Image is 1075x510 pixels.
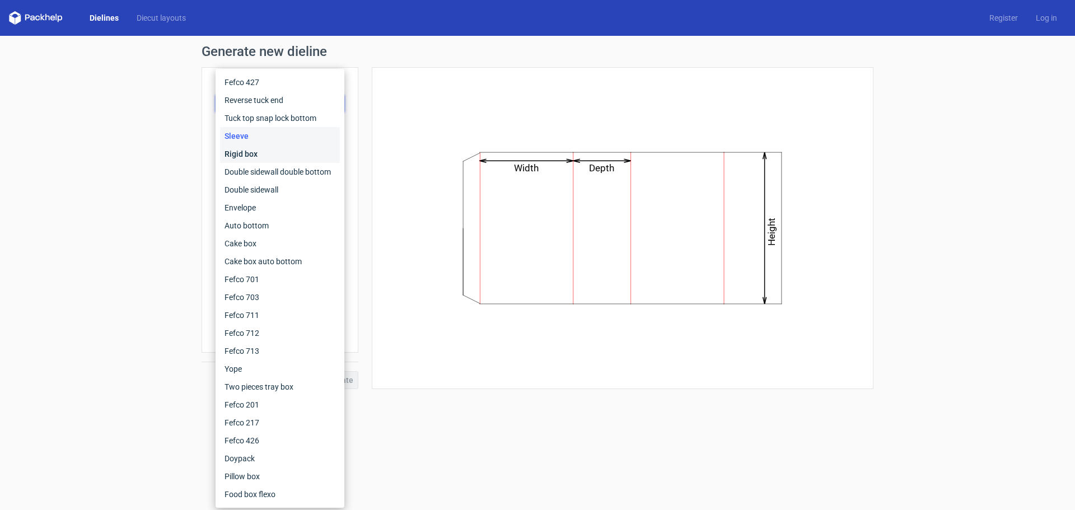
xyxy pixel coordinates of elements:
div: Fefco 426 [220,432,340,450]
div: Auto bottom [220,217,340,235]
a: Register [980,12,1027,24]
div: Doypack [220,450,340,467]
a: Diecut layouts [128,12,195,24]
div: Rigid box [220,145,340,163]
div: Fefco 201 [220,396,340,414]
div: Yope [220,360,340,378]
div: Cake box auto bottom [220,252,340,270]
div: Fefco 711 [220,306,340,324]
div: Fefco 703 [220,288,340,306]
text: Width [515,162,539,174]
div: Two pieces tray box [220,378,340,396]
div: Envelope [220,199,340,217]
text: Depth [590,162,615,174]
div: Food box flexo [220,485,340,503]
div: Fefco 701 [220,270,340,288]
div: Fefco 712 [220,324,340,342]
div: Pillow box [220,467,340,485]
div: Fefco 713 [220,342,340,360]
text: Height [766,218,778,246]
div: Sleeve [220,127,340,145]
div: Tuck top snap lock bottom [220,109,340,127]
h1: Generate new dieline [202,45,873,58]
div: Cake box [220,235,340,252]
div: Fefco 217 [220,414,340,432]
div: Double sidewall double bottom [220,163,340,181]
div: Reverse tuck end [220,91,340,109]
a: Log in [1027,12,1066,24]
div: Fefco 427 [220,73,340,91]
div: Double sidewall [220,181,340,199]
a: Dielines [81,12,128,24]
